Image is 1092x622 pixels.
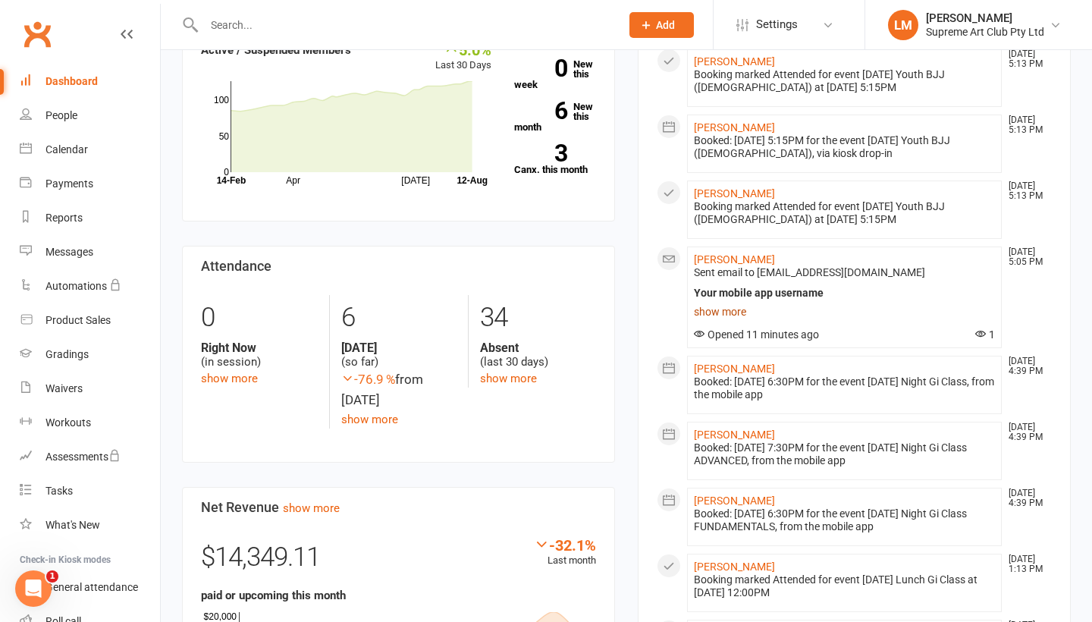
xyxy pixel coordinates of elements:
[694,68,995,94] div: Booking marked Attended for event [DATE] Youth BJJ ([DEMOGRAPHIC_DATA]) at [DATE] 5:15PM
[45,246,93,258] div: Messages
[45,382,83,394] div: Waivers
[694,55,775,68] a: [PERSON_NAME]
[514,99,567,122] strong: 6
[514,142,567,165] strong: 3
[514,57,567,80] strong: 0
[201,500,596,515] h3: Net Revenue
[514,144,596,174] a: 3Canx. this month
[694,375,995,401] div: Booked: [DATE] 6:30PM for the event [DATE] Night Gi Class, from the mobile app
[45,75,98,87] div: Dashboard
[694,134,995,160] div: Booked: [DATE] 5:15PM for the event [DATE] Youth BJJ ([DEMOGRAPHIC_DATA]), via kiosk drop-in
[341,341,457,369] div: (so far)
[20,269,160,303] a: Automations
[341,369,457,410] div: from [DATE]
[20,570,160,605] a: General attendance kiosk mode
[45,314,111,326] div: Product Sales
[1001,423,1051,442] time: [DATE] 4:39 PM
[201,372,258,385] a: show more
[756,8,798,42] span: Settings
[694,363,775,375] a: [PERSON_NAME]
[20,64,160,99] a: Dashboard
[20,338,160,372] a: Gradings
[199,14,610,36] input: Search...
[341,295,457,341] div: 6
[201,341,318,369] div: (in session)
[45,519,100,531] div: What's New
[435,41,491,74] div: Last 30 Days
[694,429,775,441] a: [PERSON_NAME]
[480,341,596,355] strong: Absent
[480,295,596,341] div: 34
[20,440,160,474] a: Assessments
[514,102,596,132] a: 6New this month
[20,303,160,338] a: Product Sales
[201,295,318,341] div: 0
[283,501,340,515] a: show more
[694,328,819,341] span: Opened 11 minutes ago
[20,99,160,133] a: People
[1001,115,1051,135] time: [DATE] 5:13 PM
[15,570,52,607] iframe: Intercom live chat
[694,253,775,265] a: [PERSON_NAME]
[656,19,675,31] span: Add
[20,508,160,542] a: What's New
[20,167,160,201] a: Payments
[694,441,995,467] div: Booked: [DATE] 7:30PM for the event [DATE] Night Gi Class ADVANCED, from the mobile app
[45,109,77,121] div: People
[694,287,995,300] div: Your mobile app username
[694,495,775,507] a: [PERSON_NAME]
[45,177,93,190] div: Payments
[20,235,160,269] a: Messages
[341,341,457,355] strong: [DATE]
[1001,247,1051,267] time: [DATE] 5:05 PM
[20,406,160,440] a: Workouts
[46,570,58,583] span: 1
[694,507,995,533] div: Booked: [DATE] 6:30PM for the event [DATE] Night Gi Class FUNDAMENTALS, from the mobile app
[341,413,398,426] a: show more
[341,372,395,387] span: -76.9 %
[45,212,83,224] div: Reports
[20,201,160,235] a: Reports
[694,561,775,573] a: [PERSON_NAME]
[20,474,160,508] a: Tasks
[694,187,775,199] a: [PERSON_NAME]
[926,25,1044,39] div: Supreme Art Club Pty Ltd
[480,372,537,385] a: show more
[20,372,160,406] a: Waivers
[888,10,918,40] div: LM
[201,259,596,274] h3: Attendance
[694,301,995,322] a: show more
[45,485,73,497] div: Tasks
[45,143,88,155] div: Calendar
[514,59,596,90] a: 0New this week
[926,11,1044,25] div: [PERSON_NAME]
[534,536,596,569] div: Last month
[694,266,925,278] span: Sent email to [EMAIL_ADDRESS][DOMAIN_NAME]
[694,200,995,226] div: Booking marked Attended for event [DATE] Youth BJJ ([DEMOGRAPHIC_DATA]) at [DATE] 5:15PM
[694,573,995,599] div: Booking marked Attended for event [DATE] Lunch Gi Class at [DATE] 12:00PM
[45,451,121,463] div: Assessments
[201,43,351,57] strong: Active / Suspended Members
[1001,554,1051,574] time: [DATE] 1:13 PM
[201,589,346,602] strong: paid or upcoming this month
[45,416,91,429] div: Workouts
[480,341,596,369] div: (last 30 days)
[201,536,596,586] div: $14,349.11
[975,328,995,341] span: 1
[201,341,318,355] strong: Right Now
[694,121,775,134] a: [PERSON_NAME]
[629,12,694,38] button: Add
[1001,181,1051,201] time: [DATE] 5:13 PM
[45,280,107,292] div: Automations
[20,133,160,167] a: Calendar
[45,581,138,593] div: General attendance
[1001,488,1051,508] time: [DATE] 4:39 PM
[534,536,596,553] div: -32.1%
[18,15,56,53] a: Clubworx
[1001,357,1051,376] time: [DATE] 4:39 PM
[45,348,89,360] div: Gradings
[1001,49,1051,69] time: [DATE] 5:13 PM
